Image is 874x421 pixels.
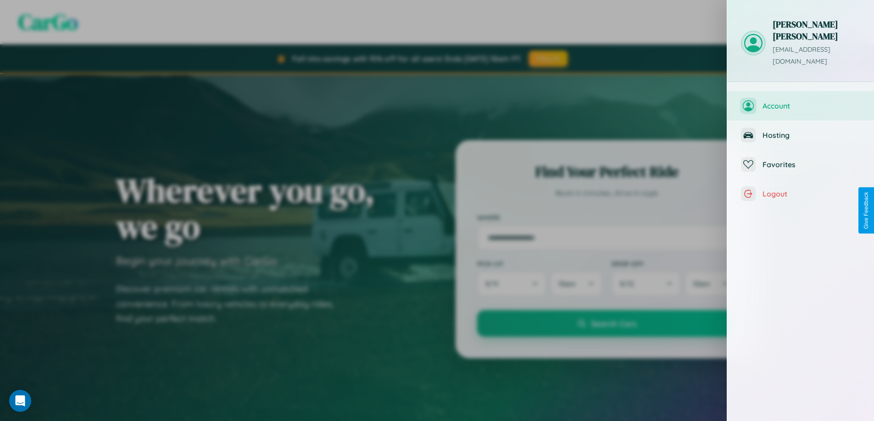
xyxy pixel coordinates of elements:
span: Hosting [763,131,860,140]
div: Open Intercom Messenger [9,390,31,412]
button: Logout [727,179,874,208]
h3: [PERSON_NAME] [PERSON_NAME] [773,18,860,42]
span: Favorites [763,160,860,169]
span: Logout [763,189,860,198]
span: Account [763,101,860,110]
div: Give Feedback [863,192,869,229]
p: [EMAIL_ADDRESS][DOMAIN_NAME] [773,44,860,68]
button: Hosting [727,120,874,150]
button: Account [727,91,874,120]
button: Favorites [727,150,874,179]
